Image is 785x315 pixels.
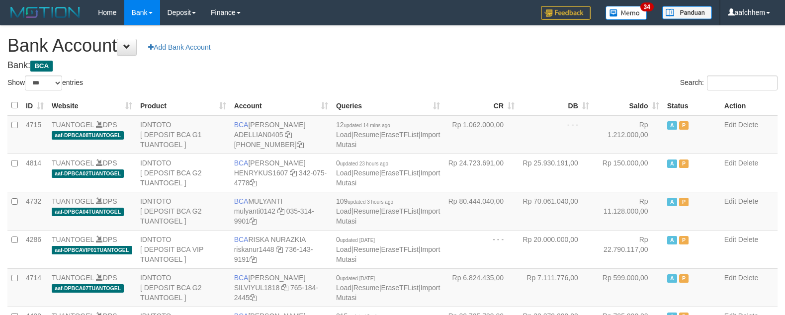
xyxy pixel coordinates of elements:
[679,198,689,206] span: Paused
[593,192,663,230] td: Rp 11.128.000,00
[22,115,48,154] td: 4715
[336,169,351,177] a: Load
[230,192,332,230] td: MULYANTI 035-314-9901
[738,197,758,205] a: Delete
[52,131,124,140] span: aaf-DPBCA08TUANTOGEL
[230,230,332,268] td: RISKA NURAZKIA 736-143-9191
[230,96,332,115] th: Account: activate to sort column ascending
[234,245,274,253] a: riskanur1448
[336,284,351,292] a: Load
[519,96,593,115] th: DB: activate to sort column ascending
[667,236,677,244] span: Active
[444,96,519,115] th: CR: activate to sort column ascending
[7,36,778,56] h1: Bank Account
[22,192,48,230] td: 4732
[336,131,440,149] a: Import Mutasi
[336,121,440,149] span: | | |
[519,192,593,230] td: Rp 70.061.040,00
[444,230,519,268] td: - - -
[25,76,62,90] select: Showentries
[136,115,230,154] td: IDNTOTO [ DEPOSIT BCA G1 TUANTOGEL ]
[52,169,124,178] span: aaf-DPBCA02TUANTOGEL
[52,121,94,129] a: TUANTOGEL
[276,245,283,253] a: Copy riskanur1448 to clipboard
[336,245,440,263] a: Import Mutasi
[353,131,379,139] a: Resume
[381,207,419,215] a: EraseTFList
[234,274,249,282] span: BCA
[234,169,288,177] a: HENRYKUS1607
[234,284,280,292] a: SILVIYUL1818
[593,96,663,115] th: Saldo: activate to sort column ascending
[336,207,440,225] a: Import Mutasi
[7,76,83,90] label: Show entries
[30,61,53,72] span: BCA
[250,217,257,225] a: Copy 0353149901 to clipboard
[52,208,124,216] span: aaf-DPBCA04TUANTOGEL
[738,121,758,129] a: Delete
[724,159,736,167] a: Edit
[7,61,778,71] h4: Bank:
[336,121,390,129] span: 12
[593,115,663,154] td: Rp 1.212.000,00
[444,268,519,307] td: Rp 6.824.435,00
[667,121,677,130] span: Active
[297,141,304,149] a: Copy 5655032115 to clipboard
[519,115,593,154] td: - - -
[640,2,654,11] span: 34
[336,169,440,187] a: Import Mutasi
[353,284,379,292] a: Resume
[250,294,257,302] a: Copy 7651842445 to clipboard
[720,96,778,115] th: Action
[52,197,94,205] a: TUANTOGEL
[336,159,440,187] span: | | |
[234,207,275,215] a: mulyanti0142
[22,96,48,115] th: ID: activate to sort column ascending
[340,161,388,166] span: updated 23 hours ago
[679,274,689,283] span: Paused
[48,230,136,268] td: DPS
[336,197,440,225] span: | | |
[679,121,689,130] span: Paused
[444,154,519,192] td: Rp 24.723.691,00
[136,268,230,307] td: IDNTOTO [ DEPOSIT BCA G2 TUANTOGEL ]
[48,96,136,115] th: Website: activate to sort column ascending
[679,159,689,168] span: Paused
[234,159,249,167] span: BCA
[353,207,379,215] a: Resume
[285,131,292,139] a: Copy ADELLIAN0405 to clipboard
[707,76,778,90] input: Search:
[662,6,712,19] img: panduan.png
[340,276,375,281] span: updated [DATE]
[234,197,249,205] span: BCA
[381,284,419,292] a: EraseTFList
[336,159,388,167] span: 0
[519,268,593,307] td: Rp 7.111.776,00
[250,179,257,187] a: Copy 3420754778 to clipboard
[667,159,677,168] span: Active
[724,236,736,243] a: Edit
[738,159,758,167] a: Delete
[340,237,375,243] span: updated [DATE]
[541,6,591,20] img: Feedback.jpg
[336,197,393,205] span: 109
[336,236,375,243] span: 0
[230,115,332,154] td: [PERSON_NAME] [PHONE_NUMBER]
[667,198,677,206] span: Active
[52,246,132,254] span: aaf-DPBCAVIP01TUANTOGEL
[136,192,230,230] td: IDNTOTO [ DEPOSIT BCA G2 TUANTOGEL ]
[336,236,440,263] span: | | |
[667,274,677,283] span: Active
[22,268,48,307] td: 4714
[52,236,94,243] a: TUANTOGEL
[234,131,283,139] a: ADELLIAN0405
[52,159,94,167] a: TUANTOGEL
[234,236,249,243] span: BCA
[724,197,736,205] a: Edit
[22,230,48,268] td: 4286
[234,121,249,129] span: BCA
[52,274,94,282] a: TUANTOGEL
[348,199,393,205] span: updated 3 hours ago
[738,274,758,282] a: Delete
[724,121,736,129] a: Edit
